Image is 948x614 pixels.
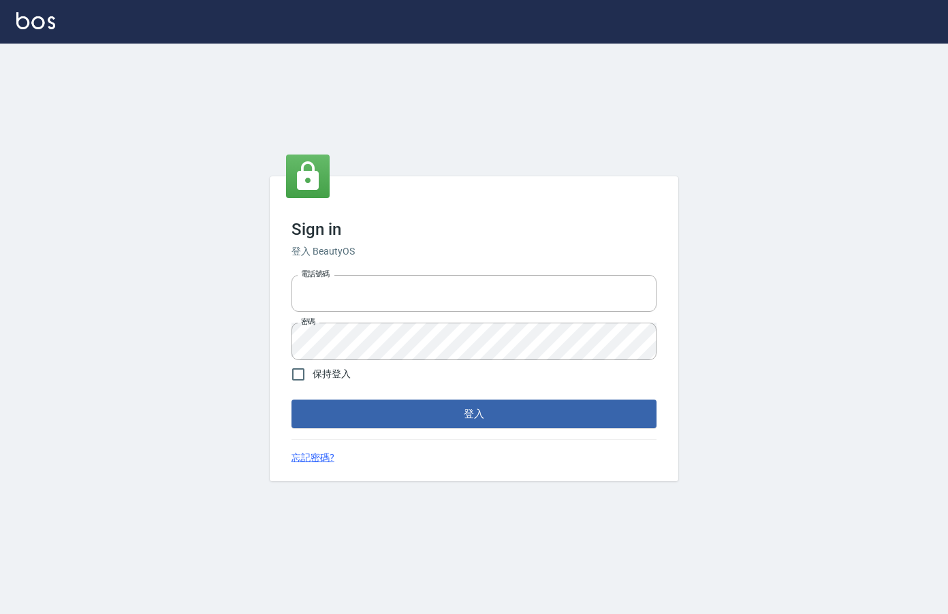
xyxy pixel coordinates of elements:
[291,400,657,428] button: 登入
[301,317,315,327] label: 密碼
[313,367,351,381] span: 保持登入
[291,244,657,259] h6: 登入 BeautyOS
[16,12,55,29] img: Logo
[291,220,657,239] h3: Sign in
[301,269,330,279] label: 電話號碼
[291,451,334,465] a: 忘記密碼?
